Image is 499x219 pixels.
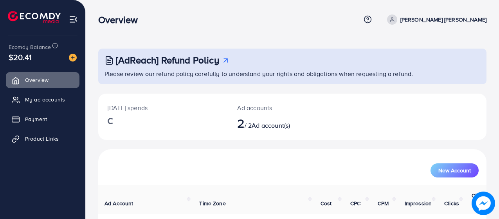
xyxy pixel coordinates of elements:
span: New Account [438,168,471,173]
span: CPM [378,199,389,207]
span: Ad account(s) [252,121,290,130]
h3: [AdReach] Refund Policy [116,54,219,66]
span: Overview [25,76,49,84]
a: My ad accounts [6,92,79,107]
img: logo [8,11,61,23]
a: [PERSON_NAME] [PERSON_NAME] [384,14,486,25]
a: Overview [6,72,79,88]
a: Payment [6,111,79,127]
span: Ad Account [104,199,133,207]
span: Cost [321,199,332,207]
span: $20.41 [9,51,32,63]
span: Product Links [25,135,59,143]
span: Impression [405,199,432,207]
a: Product Links [6,131,79,147]
h2: / 2 [237,116,315,130]
span: 2 [237,114,245,132]
p: [PERSON_NAME] [PERSON_NAME] [400,15,486,24]
span: My ad accounts [25,96,65,103]
span: CPC [350,199,360,207]
p: Ad accounts [237,103,315,112]
p: [DATE] spends [108,103,218,112]
h3: Overview [98,14,144,25]
img: image [472,192,495,215]
img: image [69,54,77,62]
button: New Account [431,163,479,177]
span: Ecomdy Balance [9,43,51,51]
p: Please review our refund policy carefully to understand your rights and obligations when requesti... [104,69,482,78]
span: Payment [25,115,47,123]
span: Clicks [444,199,459,207]
span: Time Zone [199,199,225,207]
img: menu [69,15,78,24]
